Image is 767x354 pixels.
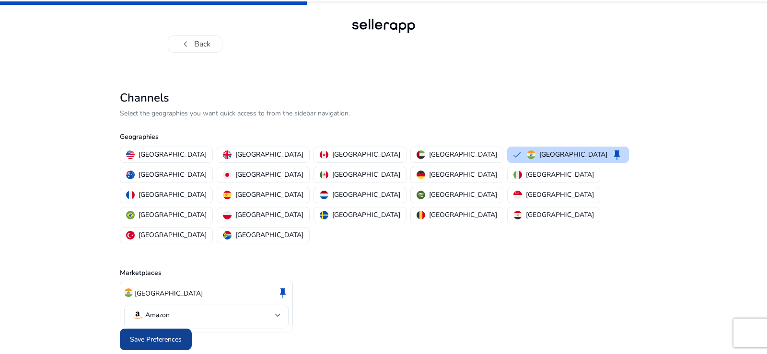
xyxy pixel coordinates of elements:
p: [GEOGRAPHIC_DATA] [139,210,207,220]
img: br.svg [126,211,135,219]
p: [GEOGRAPHIC_DATA] [332,190,400,200]
h2: Channels [120,91,647,105]
p: [GEOGRAPHIC_DATA] [332,210,400,220]
p: [GEOGRAPHIC_DATA] [332,170,400,180]
img: sa.svg [417,191,425,199]
img: ca.svg [320,150,328,159]
span: chevron_left [180,38,191,50]
p: [GEOGRAPHIC_DATA] [139,149,207,160]
img: za.svg [223,231,232,240]
p: [GEOGRAPHIC_DATA] [139,230,207,240]
img: be.svg [417,211,425,219]
img: pl.svg [223,211,232,219]
img: es.svg [223,191,232,199]
img: it.svg [513,171,522,179]
p: Amazon [145,311,170,320]
img: in.svg [527,150,535,159]
img: amazon.svg [132,309,143,321]
p: [GEOGRAPHIC_DATA] [429,210,497,220]
img: fr.svg [126,191,135,199]
img: in.svg [124,288,133,297]
button: chevron_leftBack [168,35,222,53]
img: mx.svg [320,171,328,179]
p: Select the geographies you want quick access to from the sidebar navigation. [120,108,647,118]
p: [GEOGRAPHIC_DATA] [235,190,303,200]
img: ae.svg [417,150,425,159]
p: [GEOGRAPHIC_DATA] [539,149,607,160]
img: tr.svg [126,231,135,240]
img: nl.svg [320,191,328,199]
p: [GEOGRAPHIC_DATA] [235,149,303,160]
span: keep [611,149,623,160]
span: keep [277,287,289,298]
p: Geographies [120,132,647,142]
img: de.svg [417,171,425,179]
p: [GEOGRAPHIC_DATA] [139,190,207,200]
span: Save Preferences [130,334,182,344]
p: Marketplaces [120,268,647,278]
p: [GEOGRAPHIC_DATA] [429,190,497,200]
button: Save Preferences [120,329,192,350]
p: [GEOGRAPHIC_DATA] [235,230,303,240]
p: [GEOGRAPHIC_DATA] [526,170,594,180]
p: [GEOGRAPHIC_DATA] [235,210,303,220]
p: [GEOGRAPHIC_DATA] [139,170,207,180]
img: jp.svg [223,171,232,179]
p: [GEOGRAPHIC_DATA] [235,170,303,180]
img: us.svg [126,150,135,159]
img: eg.svg [513,211,522,219]
img: sg.svg [513,191,522,199]
p: [GEOGRAPHIC_DATA] [526,210,594,220]
img: se.svg [320,211,328,219]
p: [GEOGRAPHIC_DATA] [429,149,497,160]
p: [GEOGRAPHIC_DATA] [135,288,203,298]
p: [GEOGRAPHIC_DATA] [332,149,400,160]
p: [GEOGRAPHIC_DATA] [526,190,594,200]
p: [GEOGRAPHIC_DATA] [429,170,497,180]
img: au.svg [126,171,135,179]
img: uk.svg [223,150,232,159]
